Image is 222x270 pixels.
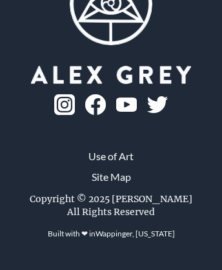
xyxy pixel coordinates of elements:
[96,229,175,238] a: Wappinger, [US_STATE]
[147,96,168,113] img: twitter-logo.png
[88,149,134,164] a: Use of Art
[92,169,131,185] a: Site Map
[85,94,106,115] img: fb-logo.png
[30,192,192,205] div: Copyright © 2025 [PERSON_NAME]
[116,98,137,112] img: youtube-logo.png
[54,94,75,115] img: ig-logo.png
[67,205,155,218] div: All Rights Reserved
[43,223,180,244] div: Built with ❤ in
